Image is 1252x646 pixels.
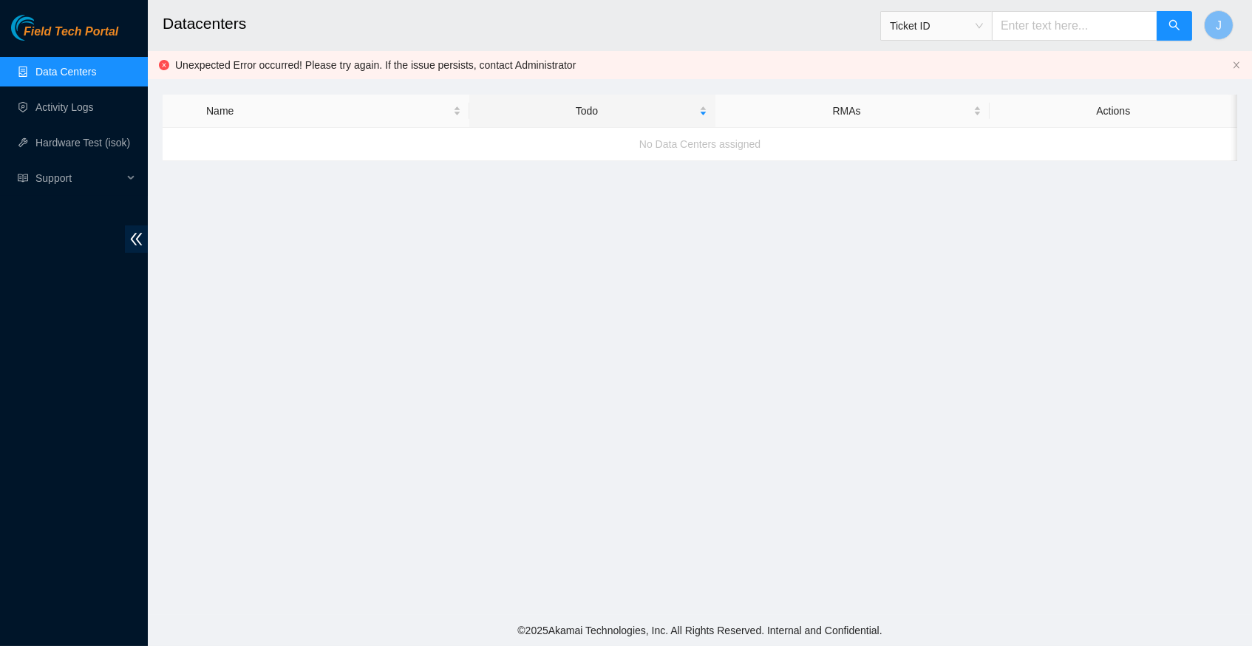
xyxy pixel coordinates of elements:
[1168,19,1180,33] span: search
[35,101,94,113] a: Activity Logs
[35,137,130,149] a: Hardware Test (isok)
[163,124,1237,164] div: No Data Centers assigned
[11,15,75,41] img: Akamai Technologies
[18,173,28,183] span: read
[1232,61,1241,69] span: close
[24,25,118,39] span: Field Tech Portal
[148,615,1252,646] footer: © 2025 Akamai Technologies, Inc. All Rights Reserved. Internal and Confidential.
[35,163,123,193] span: Support
[890,15,983,37] span: Ticket ID
[1216,16,1222,35] span: J
[11,27,118,46] a: Akamai TechnologiesField Tech Portal
[1232,61,1241,70] button: close
[1157,11,1192,41] button: search
[1204,10,1234,40] button: J
[35,66,96,78] a: Data Centers
[992,11,1157,41] input: Enter text here...
[159,60,169,70] span: close-circle
[990,95,1237,128] th: Actions
[125,225,148,253] span: double-left
[175,57,1226,73] div: Unexpected Error occurred! Please try again. If the issue persists, contact Administrator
